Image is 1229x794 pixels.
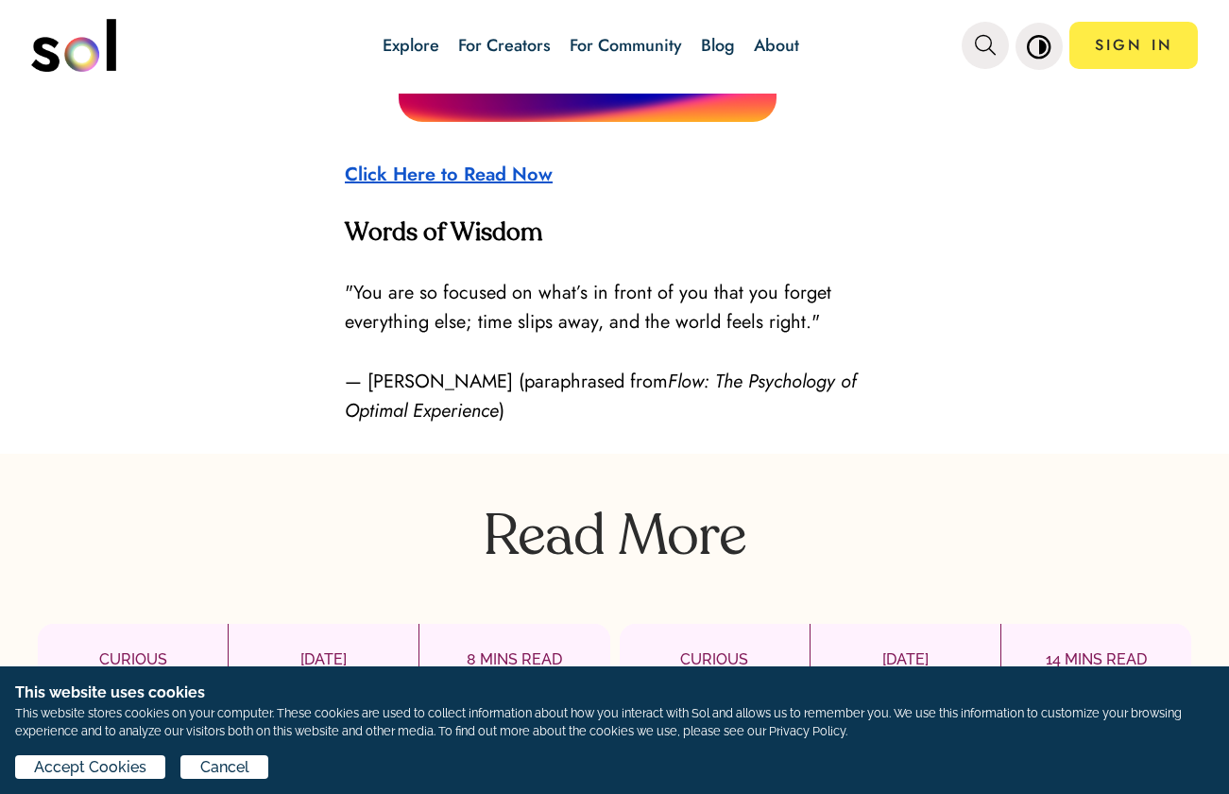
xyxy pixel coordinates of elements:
[419,648,609,671] p: 8 MINS READ
[31,19,116,72] img: logo
[34,756,146,779] span: Accept Cookies
[200,756,249,779] span: Cancel
[754,33,799,58] a: About
[15,755,165,779] button: Accept Cookies
[31,12,1199,78] nav: main navigation
[620,648,810,671] p: CURIOUS
[345,368,668,395] span: — [PERSON_NAME] (paraphrased from
[1069,22,1198,69] a: SIGN IN
[345,161,553,188] a: Click Here to Read Now
[180,755,267,779] button: Cancel
[701,33,735,58] a: Blog
[499,397,504,424] span: )
[811,648,1000,671] p: [DATE]
[345,368,857,424] em: Flow: The Psychology of Optimal Experience
[15,682,1214,704] h1: This website uses cookies
[229,648,418,671] p: [DATE]
[458,33,551,58] a: For Creators
[1001,648,1191,671] p: 14 MINS READ
[38,648,228,671] p: CURIOUS
[345,279,831,336] span: "You are so focused on what’s in front of you that you forget everything else; time slips away, a...
[15,704,1214,740] p: This website stores cookies on your computer. These cookies are used to collect information about...
[570,33,682,58] a: For Community
[383,33,439,58] a: Explore
[345,221,542,246] strong: Words of Wisdom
